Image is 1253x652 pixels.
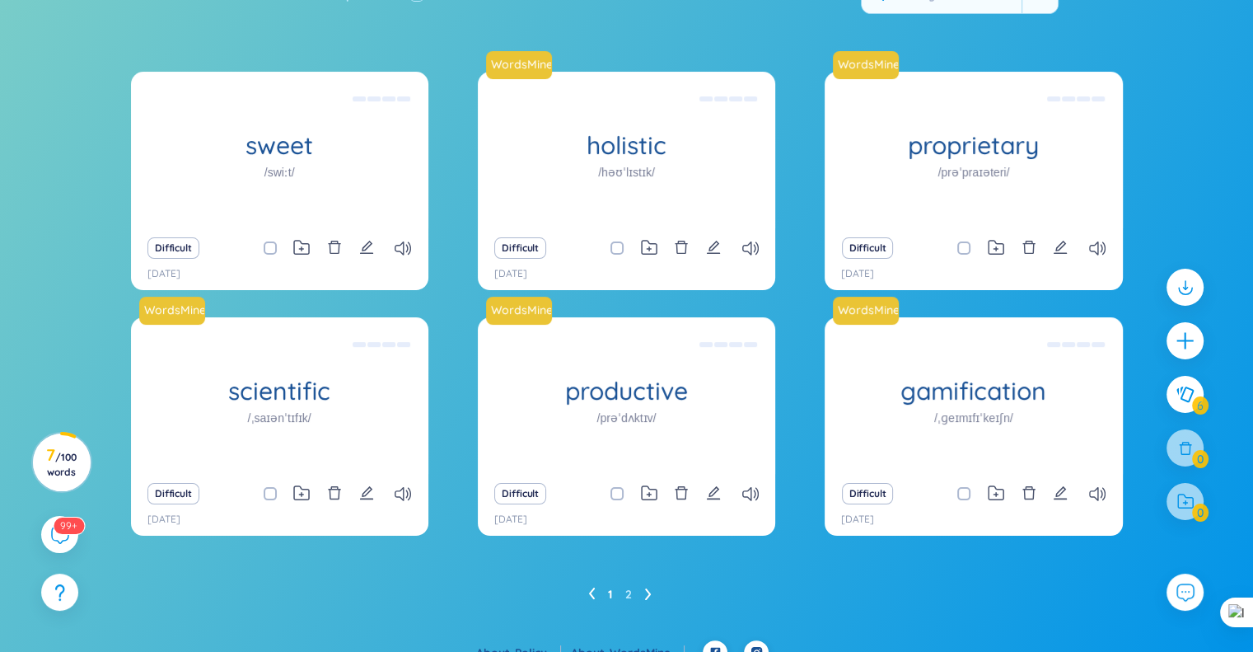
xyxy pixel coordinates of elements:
[831,56,900,73] a: WordsMine
[359,485,374,500] span: edit
[674,482,689,505] button: delete
[625,582,632,607] a: 2
[1022,482,1036,505] button: delete
[147,512,180,528] p: [DATE]
[359,482,374,505] button: edit
[598,163,655,181] h1: /həʊˈlɪstɪk/
[327,485,342,500] span: delete
[478,377,775,406] h1: productive
[486,51,559,79] a: WordsMine
[131,131,428,160] h1: sweet
[264,163,295,181] h1: /swiːt/
[588,581,595,607] li: Previous Page
[842,237,894,259] button: Difficult
[1053,237,1068,260] button: edit
[147,266,180,282] p: [DATE]
[934,409,1013,427] h1: /ˌɡeɪmɪfɪˈkeɪʃn/
[833,51,905,79] a: WordsMine
[608,581,612,607] li: 1
[706,485,721,500] span: edit
[478,131,775,160] h1: holistic
[645,581,652,607] li: Next Page
[831,302,900,318] a: WordsMine
[1022,485,1036,500] span: delete
[1053,482,1068,505] button: edit
[597,409,657,427] h1: /prəˈdʌktɪv/
[674,485,689,500] span: delete
[359,237,374,260] button: edit
[608,582,612,607] a: 1
[1022,240,1036,255] span: delete
[139,297,212,325] a: WordsMine
[484,302,554,318] a: WordsMine
[937,163,1009,181] h1: /prəˈpraɪəteri/
[359,240,374,255] span: edit
[494,237,546,259] button: Difficult
[1053,485,1068,500] span: edit
[47,451,77,478] span: / 100 words
[138,302,207,318] a: WordsMine
[147,237,199,259] button: Difficult
[625,581,632,607] li: 2
[494,266,527,282] p: [DATE]
[248,409,311,427] h1: /ˌsaɪənˈtɪfɪk/
[706,240,721,255] span: edit
[1175,331,1195,351] span: plus
[825,131,1122,160] h1: proprietary
[147,483,199,504] button: Difficult
[484,56,554,73] a: WordsMine
[131,377,428,406] h1: scientific
[43,448,80,478] h3: 7
[674,237,689,260] button: delete
[674,240,689,255] span: delete
[706,237,721,260] button: edit
[842,483,894,504] button: Difficult
[486,297,559,325] a: WordsMine
[841,266,874,282] p: [DATE]
[327,240,342,255] span: delete
[1022,237,1036,260] button: delete
[1053,240,1068,255] span: edit
[841,512,874,528] p: [DATE]
[833,297,905,325] a: WordsMine
[706,482,721,505] button: edit
[54,518,84,534] sup: 590
[494,512,527,528] p: [DATE]
[494,483,546,504] button: Difficult
[825,377,1122,406] h1: gamification
[327,237,342,260] button: delete
[327,482,342,505] button: delete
